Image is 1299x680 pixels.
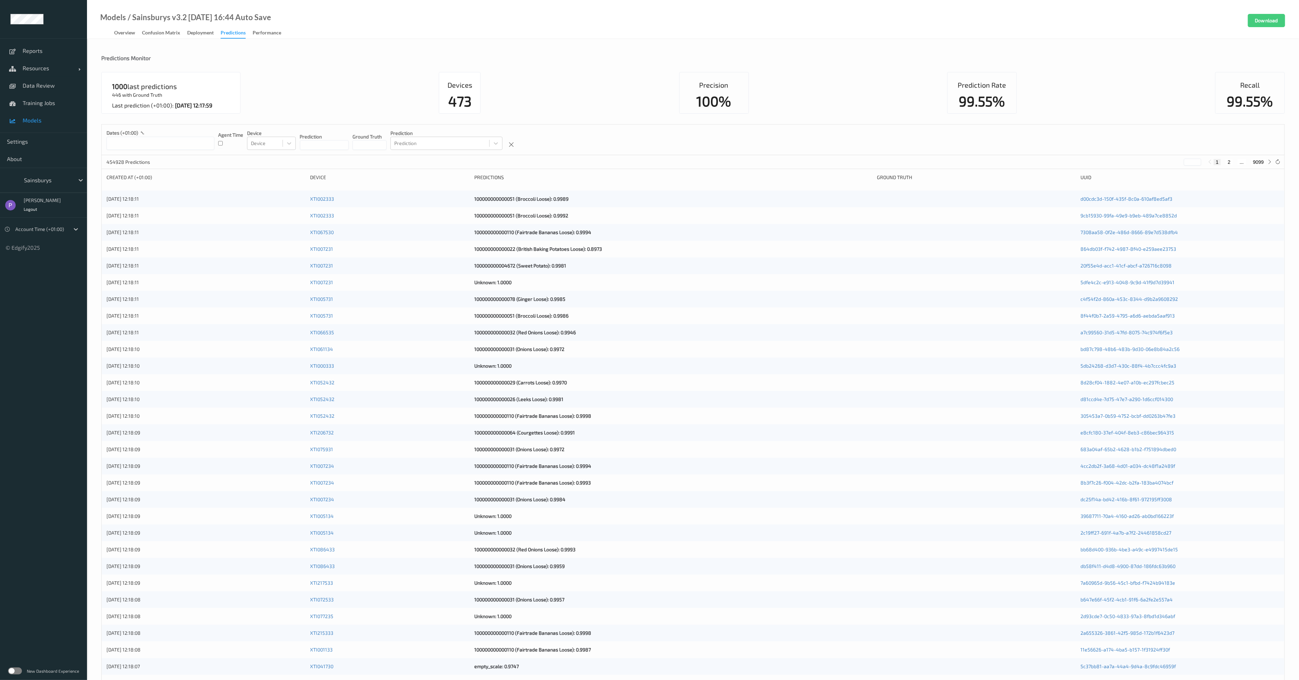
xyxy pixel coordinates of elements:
div: 1000 [112,83,127,90]
div: [DATE] 12:18:11 [106,229,306,236]
div: 100000000000029 (Carrots Loose): 0.9970 [474,379,567,386]
div: [DATE] 12:18:11 [106,329,306,336]
div: [DATE] 12:18:08 [106,630,306,637]
div: 100000000000022 (British Baking Potatoes Loose): 0.8973 [474,246,602,253]
a: XTI075931 [310,446,333,452]
a: c4f54f2d-860a-453c-8344-d9b2a9608292 [1080,296,1178,302]
div: [DATE] 12:18:08 [106,596,306,603]
a: 305453a7-0b59-4752-bcbf-dd0263b47fe3 [1080,413,1175,419]
button: Download [1248,14,1285,27]
div: Deployment [187,29,214,38]
div: [DATE] 12:18:08 [106,613,306,620]
div: 100% [697,97,731,104]
p: Device [247,130,296,137]
div: Unknown: 1.0000 [474,613,512,620]
a: 20f55e4d-acc1-41cf-abcf-a726716c8098 [1080,263,1172,269]
div: 100000000000110 (Fairtrade Bananas Loose): 0.9987 [474,646,591,653]
a: XTI217533 [310,580,333,586]
div: Confusion matrix [142,29,180,38]
div: Unknown: 1.0000 [474,579,512,586]
a: XTI007234 [310,463,334,469]
div: 100000000000051 (Broccoli Loose): 0.9986 [474,312,569,319]
a: XTI007231 [310,279,333,285]
div: [DATE] 12:18:09 [106,529,306,536]
div: 100000000000031 (Onions Loose): 0.9959 [474,563,565,570]
div: 473 [448,97,472,104]
a: d81ccd4e-7d75-47e7-a290-1d6ccf014300 [1080,396,1173,402]
a: XTI000333 [310,363,334,369]
div: 99.55% [1227,97,1273,104]
p: Agent Time [218,131,243,138]
a: b647e66f-45f2-4cb1-91f6-6a2fe2e557a4 [1080,597,1173,602]
div: [DATE] 12:18:08 [106,646,306,653]
a: 7308aa58-0f2e-486d-8666-89e7d538dfb4 [1080,229,1178,235]
a: XTI067530 [310,229,334,235]
a: 8f44f0b7-2a59-4795-a6d6-aebda5aaf913 [1080,313,1175,319]
div: [DATE] 12:18:11 [106,312,306,319]
a: 7a60965d-9b56-45c1-bfbd-f7424b94183e [1080,580,1175,586]
a: d00cdc3d-150f-435f-8c0a-610af8ed5af3 [1080,196,1172,202]
a: XTI002333 [310,196,334,202]
a: 11e56626-a174-4ba5-b157-1f31924ff30f [1080,647,1170,653]
div: / Sainsburys v3.2 [DATE] 16:44 Auto Save [126,14,271,21]
a: 5c37bb81-aa7a-44a4-9d4a-8c9fdc46959f [1080,663,1176,669]
a: XTI005134 [310,513,334,519]
div: [DATE] 12:18:09 [106,479,306,486]
div: [DATE] 12:18:10 [106,413,306,419]
a: 2a655326-3861-42f5-985d-172b1f6423d7 [1080,630,1174,636]
div: empty_scale: 0.9747 [474,663,519,670]
div: [DATE] 12:18:10 [106,396,306,403]
div: Recall [1240,81,1260,88]
a: 864db03f-f742-4987-8f40-e259aee23753 [1080,246,1176,252]
div: [DATE] 12:18:09 [106,429,306,436]
div: [DATE] 12:18:09 [106,546,306,553]
a: 4cc2db2f-3a68-4d01-a034-dc48f1a2489f [1080,463,1175,469]
div: Overview [114,29,135,38]
p: Ground Truth [353,133,387,140]
a: XTI215333 [310,630,334,636]
a: a7c99560-31d5-47fd-8075-74c974f6f5e3 [1080,329,1173,335]
div: Unknown: 1.0000 [474,529,512,536]
p: Prediction [390,130,502,137]
div: Unknown: 1.0000 [474,362,512,369]
a: XTI086433 [310,563,335,569]
a: Deployment [187,28,221,38]
a: Overview [114,28,142,38]
div: 100000000000031 (Onions Loose): 0.9957 [474,596,564,603]
div: Performance [253,29,281,38]
div: [DATE] 12:17:59 [175,102,212,109]
div: [DATE] 12:18:11 [106,262,306,269]
p: dates (+01:00) [106,129,138,136]
a: XTI072533 [310,597,334,602]
div: Device [310,174,469,181]
a: XTI206732 [310,430,334,435]
a: dc25f14a-bd42-416b-8f61-972195ff3008 [1080,496,1172,502]
div: [DATE] 12:18:09 [106,563,306,570]
div: Predictions [221,29,246,39]
a: XTI001133 [310,647,333,653]
a: 683a04af-65b2-4628-b1b2-f751894dbed0 [1080,446,1176,452]
a: XTI007234 [310,496,334,502]
div: Unknown: 1.0000 [474,279,512,286]
a: db58f411-d4d8-4900-87dd-186fdc63b960 [1080,563,1175,569]
div: Created At (+01:00) [106,174,306,181]
a: XTI041730 [310,663,334,669]
a: bd87c798-48b6-483b-9d30-06e8b84a2c56 [1080,346,1180,352]
div: 100000000000051 (Broccoli Loose): 0.9989 [474,195,569,202]
a: XTI005731 [310,313,333,319]
a: XTI007231 [310,263,333,269]
div: 100000000000031 (Onions Loose): 0.9972 [474,446,564,453]
a: XTI002333 [310,213,334,218]
div: [DATE] 12:18:11 [106,246,306,253]
div: 100000000000064 (Courgettes Loose): 0.9991 [474,429,575,436]
div: [DATE] 12:18:07 [106,663,306,670]
div: 100000000000032 (Red Onions Loose): 0.9946 [474,329,576,336]
div: [DATE] 12:18:10 [106,362,306,369]
p: Prediction [300,133,349,140]
a: XTI086433 [310,546,335,552]
button: ... [1238,159,1246,165]
div: Unknown: 1.0000 [474,513,512,520]
a: 8d28cf04-1882-4e07-a10b-ec297fcbec25 [1080,379,1174,385]
a: 5db24268-d3d7-430c-88f4-4b7ccc4fc9a3 [1080,363,1176,369]
div: Ground Truth [877,174,1076,181]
